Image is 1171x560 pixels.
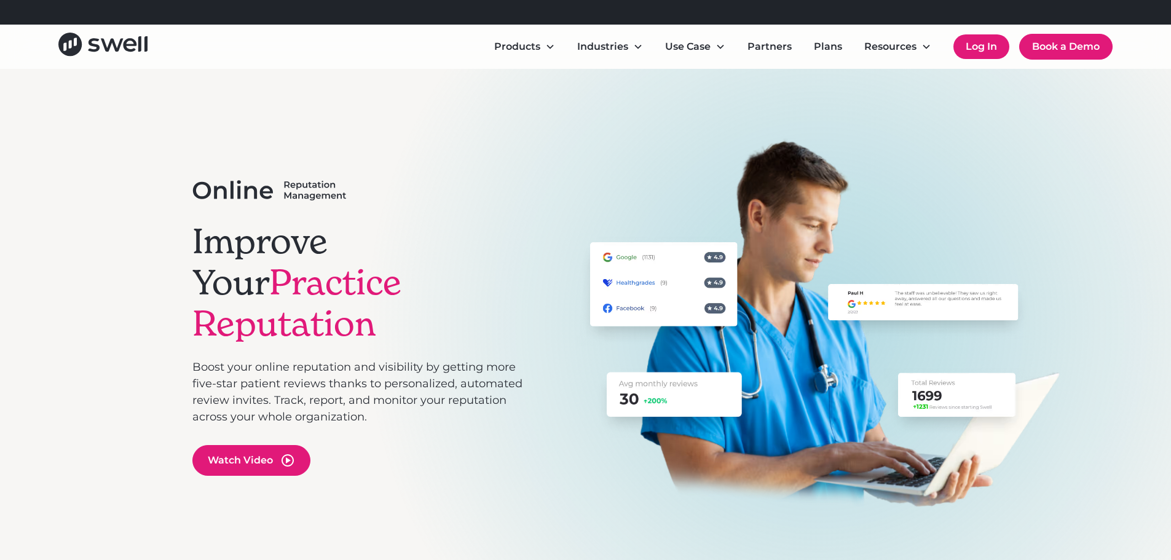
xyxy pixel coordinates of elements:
[192,445,310,476] a: open lightbox
[577,39,628,54] div: Industries
[665,39,711,54] div: Use Case
[58,33,148,60] a: home
[854,34,941,59] div: Resources
[208,453,273,468] div: Watch Video
[567,34,653,59] div: Industries
[192,359,523,425] p: Boost your online reputation and visibility by getting more five-star patient reviews thanks to p...
[484,34,565,59] div: Products
[655,34,735,59] div: Use Case
[192,221,523,345] h1: Improve Your
[953,34,1009,59] a: Log In
[738,34,802,59] a: Partners
[494,39,540,54] div: Products
[1019,34,1113,60] a: Book a Demo
[566,138,1090,512] img: Illustration
[192,261,401,345] span: Practice Reputation
[804,34,852,59] a: Plans
[864,39,917,54] div: Resources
